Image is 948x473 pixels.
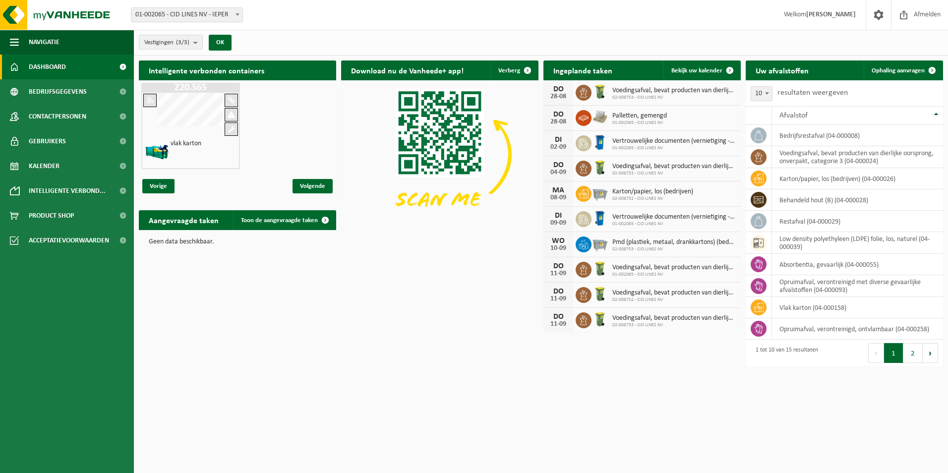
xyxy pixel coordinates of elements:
[592,286,608,302] img: WB-0140-HPE-GN-50
[592,159,608,176] img: WB-0140-HPE-GN-50
[548,262,568,270] div: DO
[612,120,667,126] span: 01-002065 - CID LINES NV
[612,289,736,297] span: Voedingsafval, bevat producten van dierlijke oorsprong, onverpakt, categorie 3
[548,296,568,302] div: 11-09
[612,297,736,303] span: 02-008752 - CID LINES NV
[341,80,538,229] img: Download de VHEPlus App
[233,210,335,230] a: Toon de aangevraagde taken
[612,163,736,171] span: Voedingsafval, bevat producten van dierlijke oorsprong, onverpakt, categorie 3
[777,89,848,97] label: resultaten weergeven
[548,245,568,252] div: 10-09
[142,179,175,193] span: Vorige
[548,237,568,245] div: WO
[548,169,568,176] div: 04-09
[612,137,736,145] span: Vertrouwelijke documenten (vernietiging - recyclage)
[903,343,923,363] button: 2
[772,232,943,254] td: low density polyethyleen (LDPE) folie, los, naturel (04-000039)
[29,228,109,253] span: Acceptatievoorwaarden
[548,313,568,321] div: DO
[663,60,740,80] a: Bekijk uw kalender
[548,161,568,169] div: DO
[746,60,819,80] h2: Uw afvalstoffen
[612,95,736,101] span: 02-008753 - CID LINES NV
[612,272,736,278] span: 01-002065 - CID LINES NV
[543,60,622,80] h2: Ingeplande taken
[923,343,938,363] button: Next
[592,311,608,328] img: WB-0140-HPE-GN-50
[29,203,74,228] span: Product Shop
[612,314,736,322] span: Voedingsafval, bevat producten van dierlijke oorsprong, onverpakt, categorie 3
[806,11,856,18] strong: [PERSON_NAME]
[592,235,608,252] img: WB-2500-GAL-GY-01
[548,220,568,227] div: 09-09
[592,134,608,151] img: WB-0240-HPE-BE-09
[612,112,667,120] span: Palletten, gemengd
[612,264,736,272] span: Voedingsafval, bevat producten van dierlijke oorsprong, onverpakt, categorie 3
[29,178,106,203] span: Intelligente verbond...
[548,212,568,220] div: DI
[548,93,568,100] div: 28-08
[772,189,943,211] td: behandeld hout (B) (04-000028)
[490,60,537,80] button: Verberg
[592,109,608,125] img: LP-PA-00000-WDN-11
[498,67,520,74] span: Verberg
[29,129,66,154] span: Gebruikers
[29,154,59,178] span: Kalender
[139,60,336,80] h2: Intelligente verbonden containers
[548,111,568,118] div: DO
[612,87,736,95] span: Voedingsafval, bevat producten van dierlijke oorsprong, onverpakt, categorie 3
[548,144,568,151] div: 02-09
[144,83,237,93] h1: Z20.565
[548,85,568,93] div: DO
[612,145,736,151] span: 01-002065 - CID LINES NV
[241,217,318,224] span: Toon de aangevraagde taken
[176,39,189,46] count: (3/3)
[612,221,736,227] span: 01-002065 - CID LINES NV
[779,112,808,119] span: Afvalstof
[29,55,66,79] span: Dashboard
[612,238,736,246] span: Pmd (plastiek, metaal, drankkartons) (bedrijven)
[612,171,736,177] span: 02-008753 - CID LINES NV
[592,210,608,227] img: WB-0240-HPE-BE-09
[772,254,943,275] td: absorbentia, gevaarlijk (04-000055)
[772,125,943,146] td: bedrijfsrestafval (04-000008)
[872,67,925,74] span: Ophaling aanvragen
[772,297,943,318] td: vlak karton (04-000158)
[548,194,568,201] div: 08-09
[772,146,943,168] td: voedingsafval, bevat producten van dierlijke oorsprong, onverpakt, categorie 3 (04-000024)
[29,30,59,55] span: Navigatie
[772,168,943,189] td: karton/papier, los (bedrijven) (04-000026)
[671,67,722,74] span: Bekijk uw kalender
[149,238,326,245] p: Geen data beschikbaar.
[772,275,943,297] td: opruimafval, verontreinigd met diverse gevaarlijke afvalstoffen (04-000093)
[751,342,818,364] div: 1 tot 10 van 15 resultaten
[612,196,693,202] span: 02-008752 - CID LINES NV
[772,211,943,232] td: restafval (04-000029)
[592,83,608,100] img: WB-0140-HPE-GN-50
[171,140,201,147] h4: vlak karton
[29,79,87,104] span: Bedrijfsgegevens
[864,60,942,80] a: Ophaling aanvragen
[131,7,243,22] span: 01-002065 - CID LINES NV - IEPER
[884,343,903,363] button: 1
[145,139,170,164] img: HK-XZ-20-GN-12
[29,104,86,129] span: Contactpersonen
[209,35,232,51] button: OK
[293,179,333,193] span: Volgende
[548,136,568,144] div: DI
[592,260,608,277] img: WB-0140-HPE-GN-50
[548,118,568,125] div: 28-08
[772,318,943,340] td: opruimafval, verontreinigd, ontvlambaar (04-000258)
[612,213,736,221] span: Vertrouwelijke documenten (vernietiging - recyclage)
[592,184,608,201] img: WB-2500-GAL-GY-01
[139,35,203,50] button: Vestigingen(3/3)
[131,8,242,22] span: 01-002065 - CID LINES NV - IEPER
[612,246,736,252] span: 02-008753 - CID LINES NV
[612,322,736,328] span: 02-008753 - CID LINES NV
[548,186,568,194] div: MA
[139,210,229,230] h2: Aangevraagde taken
[612,188,693,196] span: Karton/papier, los (bedrijven)
[548,321,568,328] div: 11-09
[548,288,568,296] div: DO
[341,60,474,80] h2: Download nu de Vanheede+ app!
